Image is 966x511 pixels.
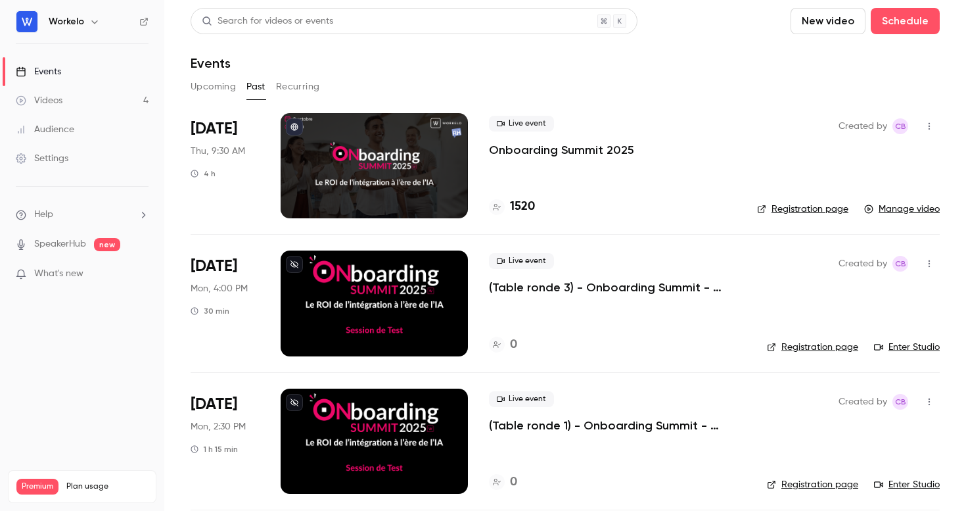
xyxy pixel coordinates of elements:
[489,253,554,269] span: Live event
[276,76,320,97] button: Recurring
[892,256,908,272] span: Chloé B
[871,8,940,34] button: Schedule
[191,389,260,494] div: Oct 6 Mon, 2:30 PM (Europe/Paris)
[895,394,906,410] span: CB
[191,76,236,97] button: Upcoming
[191,118,237,139] span: [DATE]
[16,208,149,222] li: help-dropdown-opener
[66,481,148,492] span: Plan usage
[892,394,908,410] span: Chloé B
[191,256,237,277] span: [DATE]
[16,479,58,495] span: Premium
[489,116,554,132] span: Live event
[202,14,333,28] div: Search for videos or events
[16,65,61,78] div: Events
[191,168,216,179] div: 4 h
[34,267,83,281] span: What's new
[49,15,84,28] h6: Workelo
[874,478,940,491] a: Enter Studio
[757,203,848,216] a: Registration page
[34,237,86,251] a: SpeakerHub
[839,118,887,134] span: Created by
[489,280,746,295] a: (Table ronde 3) - Onboarding Summit - Préparation de l'échange
[133,268,149,280] iframe: Noticeable Trigger
[191,282,248,295] span: Mon, 4:00 PM
[246,76,265,97] button: Past
[791,8,865,34] button: New video
[94,238,120,251] span: new
[510,474,517,491] h4: 0
[895,256,906,272] span: CB
[489,418,746,433] a: (Table ronde 1) - Onboarding Summit - Préparation de l'échange
[191,145,245,158] span: Thu, 9:30 AM
[191,394,237,415] span: [DATE]
[16,11,37,32] img: Workelo
[191,420,246,433] span: Mon, 2:30 PM
[489,474,517,491] a: 0
[191,251,260,356] div: Oct 6 Mon, 4:00 PM (Europe/Paris)
[874,341,940,354] a: Enter Studio
[489,336,517,354] a: 0
[16,123,74,136] div: Audience
[839,256,887,272] span: Created by
[16,152,68,165] div: Settings
[16,94,62,107] div: Videos
[34,208,53,222] span: Help
[892,118,908,134] span: Chloé B
[510,198,535,216] h4: 1520
[895,118,906,134] span: CB
[489,391,554,407] span: Live event
[489,142,634,158] a: Onboarding Summit 2025
[191,306,229,316] div: 30 min
[839,394,887,410] span: Created by
[191,113,260,218] div: Oct 9 Thu, 9:30 AM (Europe/Paris)
[864,203,940,216] a: Manage video
[191,55,231,71] h1: Events
[767,341,858,354] a: Registration page
[767,478,858,491] a: Registration page
[510,336,517,354] h4: 0
[489,198,535,216] a: 1520
[191,444,238,454] div: 1 h 15 min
